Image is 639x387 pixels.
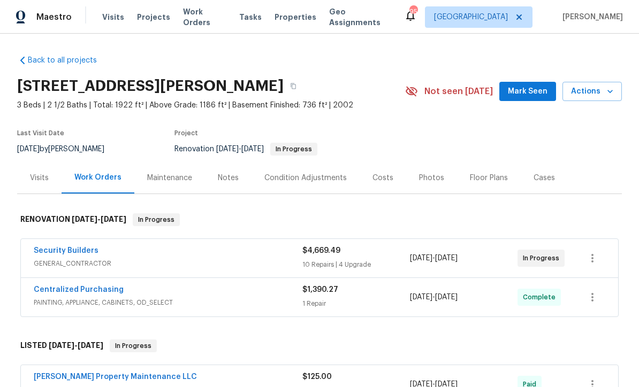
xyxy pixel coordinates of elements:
div: 95 [409,6,417,17]
span: [DATE] [435,293,458,301]
span: Complete [523,292,560,303]
h6: LISTED [20,339,103,352]
span: [GEOGRAPHIC_DATA] [434,12,508,22]
button: Copy Address [284,76,303,96]
span: [PERSON_NAME] [558,12,623,22]
a: Security Builders [34,247,98,254]
span: - [72,215,126,223]
div: 10 Repairs | 4 Upgrade [302,259,410,270]
span: Work Orders [183,6,226,28]
span: [DATE] [49,342,74,349]
span: [DATE] [101,215,126,223]
span: 3 Beds | 2 1/2 Baths | Total: 1922 ft² | Above Grade: 1186 ft² | Basement Finished: 736 ft² | 2002 [17,100,405,111]
span: In Progress [111,340,156,351]
span: Mark Seen [508,85,547,98]
span: Geo Assignments [329,6,391,28]
div: Photos [419,173,444,183]
span: Properties [275,12,316,22]
span: [DATE] [410,293,432,301]
span: [DATE] [216,145,239,153]
div: Visits [30,173,49,183]
span: Actions [571,85,613,98]
a: Back to all projects [17,55,120,66]
span: [DATE] [410,254,432,262]
span: Project [174,130,198,136]
div: Costs [372,173,393,183]
span: - [216,145,264,153]
span: - [410,253,458,264]
div: Notes [218,173,239,183]
span: $4,669.49 [302,247,340,254]
h2: [STREET_ADDRESS][PERSON_NAME] [17,81,284,91]
span: Visits [102,12,124,22]
span: [DATE] [241,145,264,153]
span: In Progress [134,214,179,225]
span: Renovation [174,145,317,153]
span: [DATE] [72,215,97,223]
div: Condition Adjustments [264,173,347,183]
div: Cases [534,173,555,183]
span: $125.00 [302,373,332,381]
div: RENOVATION [DATE]-[DATE]In Progress [17,203,622,237]
span: PAINTING, APPLIANCE, CABINETS, OD_SELECT [34,297,302,308]
div: by [PERSON_NAME] [17,143,117,156]
span: [DATE] [17,145,40,153]
div: Work Orders [74,172,121,183]
span: GENERAL_CONTRACTOR [34,258,302,269]
div: Maintenance [147,173,192,183]
button: Mark Seen [499,82,556,102]
span: $1,390.27 [302,286,338,293]
button: Actions [562,82,622,102]
span: Last Visit Date [17,130,64,136]
span: Not seen [DATE] [424,86,493,97]
span: - [49,342,103,349]
span: Projects [137,12,170,22]
a: [PERSON_NAME] Property Maintenance LLC [34,373,197,381]
div: 1 Repair [302,298,410,309]
span: [DATE] [435,254,458,262]
span: In Progress [523,253,564,264]
span: Tasks [239,13,262,21]
span: In Progress [271,146,316,152]
span: - [410,292,458,303]
span: [DATE] [78,342,103,349]
span: Maestro [36,12,72,22]
div: LISTED [DATE]-[DATE]In Progress [17,329,622,363]
div: Floor Plans [470,173,508,183]
h6: RENOVATION [20,213,126,226]
a: Centralized Purchasing [34,286,124,293]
